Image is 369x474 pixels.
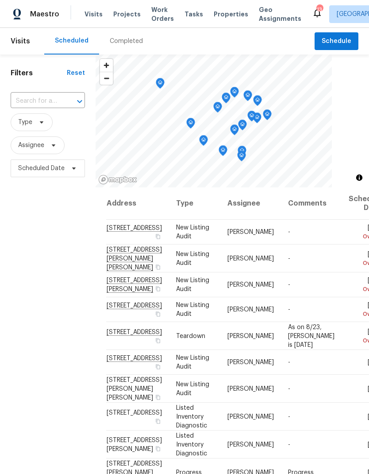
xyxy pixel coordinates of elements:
div: 13 [316,5,323,14]
button: Copy Address [154,444,162,452]
div: Map marker [230,124,239,138]
span: [PERSON_NAME] [227,413,274,420]
span: Properties [214,10,248,19]
span: - [288,282,290,288]
div: Map marker [186,118,195,132]
span: Type [18,118,32,127]
span: - [288,385,290,392]
input: Search for an address... [11,94,60,108]
span: [PERSON_NAME] [227,333,274,339]
span: Teardown [176,333,205,339]
span: Scheduled Date [18,164,65,173]
div: Map marker [253,113,261,126]
span: [PERSON_NAME] [227,229,274,235]
div: Map marker [238,146,246,159]
button: Copy Address [154,233,162,241]
span: - [288,441,290,447]
span: [PERSON_NAME] [227,385,274,392]
div: Map marker [238,120,247,133]
span: [PERSON_NAME] [227,359,274,365]
span: [STREET_ADDRESS][PERSON_NAME] [107,437,162,452]
button: Copy Address [154,310,162,318]
span: New Listing Audit [176,381,209,396]
span: New Listing Audit [176,302,209,317]
span: Maestro [30,10,59,19]
span: New Listing Audit [176,251,209,266]
span: - [288,255,290,261]
th: Type [169,187,220,220]
span: Projects [113,10,141,19]
button: Toggle attribution [354,172,365,183]
span: Listed Inventory Diagnostic [176,432,207,456]
div: Map marker [263,109,272,123]
span: New Listing Audit [176,277,209,292]
button: Copy Address [154,285,162,293]
button: Copy Address [154,393,162,401]
span: Visits [11,31,30,51]
div: Map marker [222,93,231,106]
span: Assignee [18,141,44,150]
span: [STREET_ADDRESS] [107,409,162,416]
span: As on 8/23, [PERSON_NAME] is [DATE] [288,324,334,348]
button: Zoom out [100,72,113,85]
div: Map marker [199,135,208,149]
button: Copy Address [154,263,162,271]
th: Address [106,187,169,220]
button: Copy Address [154,336,162,344]
span: New Listing Audit [176,355,209,370]
span: [STREET_ADDRESS][PERSON_NAME][PERSON_NAME] [107,377,162,400]
span: [PERSON_NAME] [227,441,274,447]
div: Scheduled [55,36,88,45]
span: [PERSON_NAME] [227,282,274,288]
th: Assignee [220,187,281,220]
a: Mapbox homepage [98,175,137,185]
span: Schedule [322,36,351,47]
h1: Filters [11,69,67,78]
span: Work Orders [151,5,174,23]
span: Listed Inventory Diagnostic [176,404,207,428]
div: Map marker [219,145,227,159]
canvas: Map [96,54,332,187]
button: Copy Address [154,417,162,425]
button: Schedule [315,32,358,51]
span: Tasks [184,11,203,17]
span: - [288,307,290,313]
div: Map marker [230,87,239,101]
span: - [288,229,290,235]
div: Completed [110,37,143,46]
span: Geo Assignments [259,5,301,23]
div: Map marker [237,151,246,164]
button: Zoom in [100,59,113,72]
div: Map marker [247,111,256,124]
button: Open [73,95,86,108]
th: Comments [281,187,342,220]
span: - [288,359,290,365]
span: New Listing Audit [176,225,209,240]
span: Toggle attribution [357,173,362,183]
span: Visits [85,10,103,19]
div: Map marker [156,78,165,92]
span: [PERSON_NAME] [227,255,274,261]
div: Map marker [253,95,262,109]
span: [PERSON_NAME] [227,307,274,313]
button: Copy Address [154,363,162,371]
div: Map marker [243,90,252,104]
div: Map marker [213,102,222,116]
span: - [288,413,290,420]
div: Reset [67,69,85,78]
